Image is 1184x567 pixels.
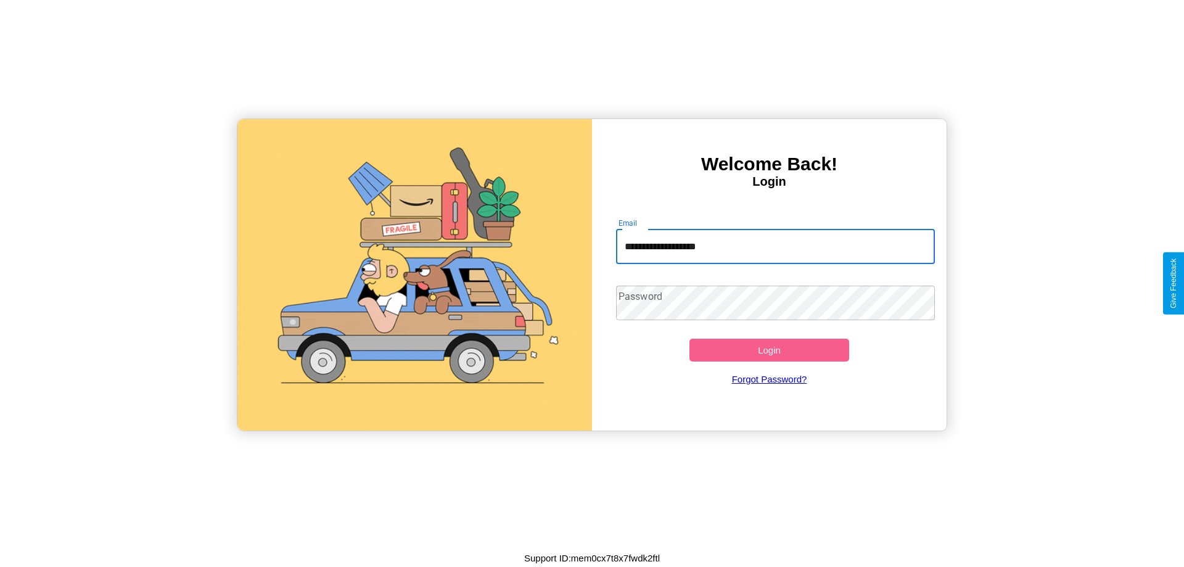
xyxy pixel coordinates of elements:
h3: Welcome Back! [592,154,947,175]
h4: Login [592,175,947,189]
label: Email [619,218,638,228]
div: Give Feedback [1169,259,1178,308]
button: Login [689,339,849,362]
a: Forgot Password? [610,362,929,397]
img: gif [237,119,592,431]
p: Support ID: mem0cx7t8x7fwdk2ftl [524,550,660,566]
